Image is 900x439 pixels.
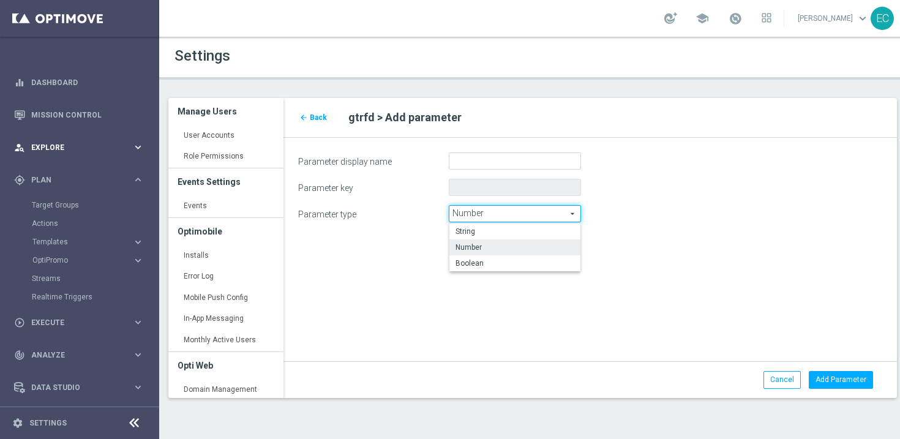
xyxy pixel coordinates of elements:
[13,143,144,152] button: person_search Explore keyboard_arrow_right
[31,176,132,184] span: Plan
[13,110,144,120] button: Mission Control
[14,66,144,99] div: Dashboard
[174,47,523,65] h1: Settings
[168,308,283,330] a: In-App Messaging
[14,403,144,436] div: Optibot
[132,317,144,328] i: keyboard_arrow_right
[14,142,132,153] div: Explore
[871,7,894,30] div: EC
[32,233,158,251] div: Templates
[32,238,132,246] div: Templates
[310,113,327,122] span: Back
[168,125,283,147] a: User Accounts
[31,351,132,359] span: Analyze
[14,174,132,186] div: Plan
[132,349,144,361] i: keyboard_arrow_right
[32,288,158,306] div: Realtime Triggers
[299,113,308,122] i: arrow_back
[168,379,283,401] a: Domain Management
[13,383,144,392] button: Data Studio keyboard_arrow_right
[168,195,283,217] a: Events
[132,141,144,153] i: keyboard_arrow_right
[348,110,882,125] h2: gtrfd > Add parameter
[31,144,132,151] span: Explore
[13,78,144,88] button: equalizer Dashboard
[178,218,274,245] h3: Optimobile
[14,382,132,393] div: Data Studio
[132,381,144,393] i: keyboard_arrow_right
[14,317,132,328] div: Execute
[32,292,127,302] a: Realtime Triggers
[809,371,873,388] button: Add Parameter
[32,219,127,228] a: Actions
[14,142,25,153] i: person_search
[32,274,127,283] a: Streams
[32,269,158,288] div: Streams
[32,214,158,233] div: Actions
[32,196,158,214] div: Target Groups
[32,200,127,210] a: Target Groups
[13,318,144,328] button: play_circle_outline Execute keyboard_arrow_right
[456,258,574,268] span: Boolean
[32,257,120,264] span: OptiPromo
[168,266,283,288] a: Error Log
[32,238,120,246] span: Templates
[178,168,274,195] h3: Events Settings
[856,12,869,25] span: keyboard_arrow_down
[289,179,440,193] label: Parameter key
[132,255,144,266] i: keyboard_arrow_right
[32,257,132,264] div: OptiPromo
[31,99,144,131] a: Mission Control
[289,205,440,220] label: Parameter type
[456,242,574,252] span: Number
[14,174,25,186] i: gps_fixed
[14,350,132,361] div: Analyze
[31,403,144,436] a: Optibot
[13,175,144,185] button: gps_fixed Plan keyboard_arrow_right
[14,77,25,88] i: equalizer
[14,99,144,131] div: Mission Control
[168,287,283,309] a: Mobile Push Config
[763,371,801,388] a: Cancel
[14,317,25,328] i: play_circle_outline
[31,384,132,391] span: Data Studio
[797,9,871,28] a: [PERSON_NAME]keyboard_arrow_down
[168,329,283,351] a: Monthly Active Users
[289,152,440,167] label: Parameter display name
[168,146,283,168] a: Role Permissions
[12,418,23,429] i: settings
[132,236,144,248] i: keyboard_arrow_right
[32,237,144,247] button: Templates keyboard_arrow_right
[31,66,144,99] a: Dashboard
[132,174,144,186] i: keyboard_arrow_right
[178,352,274,379] h3: Opti Web
[696,12,709,25] span: school
[31,319,132,326] span: Execute
[29,419,67,427] a: Settings
[456,227,574,236] span: String
[14,350,25,361] i: track_changes
[178,98,274,125] h3: Manage Users
[13,350,144,360] button: track_changes Analyze keyboard_arrow_right
[32,251,158,269] div: OptiPromo
[32,255,144,265] button: OptiPromo keyboard_arrow_right
[168,245,283,267] a: Installs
